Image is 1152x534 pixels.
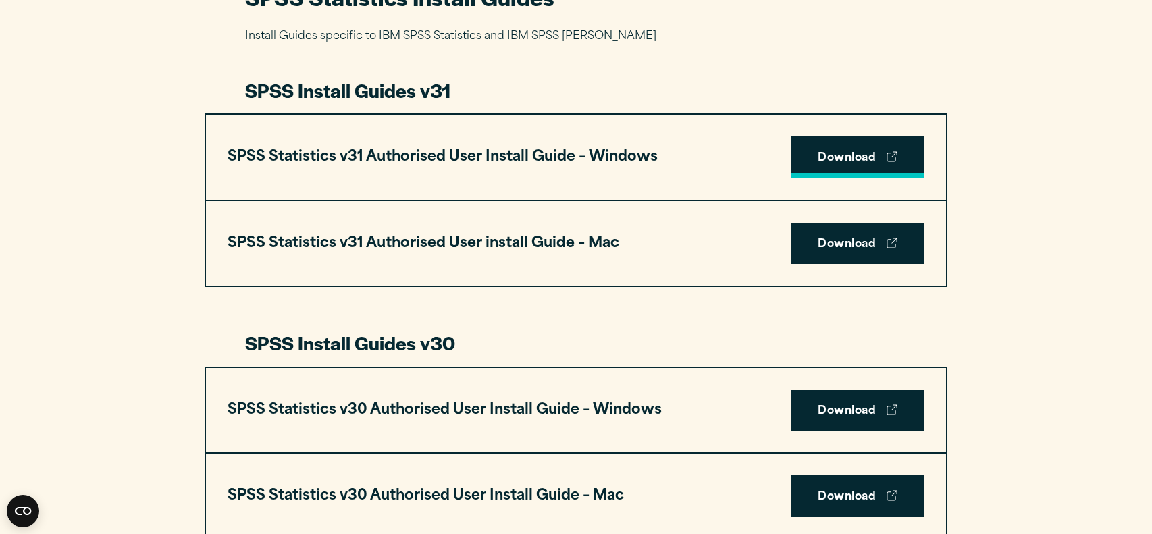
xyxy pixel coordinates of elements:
[7,495,39,527] button: Open CMP widget
[228,398,662,423] h3: SPSS Statistics v30 Authorised User Install Guide – Windows
[791,475,924,517] a: Download
[791,223,924,265] a: Download
[791,390,924,431] a: Download
[245,78,907,103] h3: SPSS Install Guides v31
[228,483,624,509] h3: SPSS Statistics v30 Authorised User Install Guide – Mac
[791,136,924,178] a: Download
[245,330,907,356] h3: SPSS Install Guides v30
[228,231,619,257] h3: SPSS Statistics v31 Authorised User install Guide – Mac
[228,144,658,170] h3: SPSS Statistics v31 Authorised User Install Guide – Windows
[245,27,907,47] p: Install Guides specific to IBM SPSS Statistics and IBM SPSS [PERSON_NAME]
